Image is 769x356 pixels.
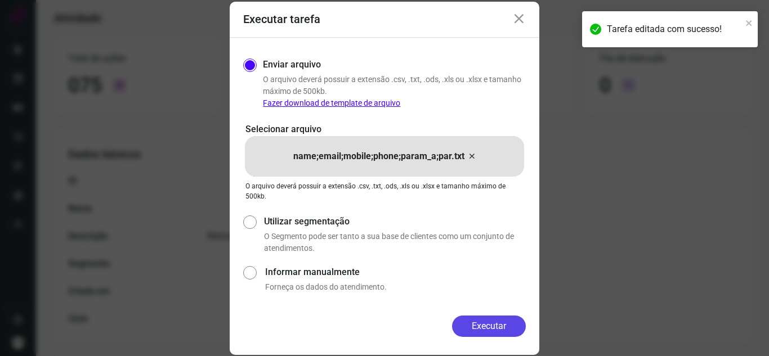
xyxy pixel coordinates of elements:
[293,150,464,163] p: name;email;mobile;phone;param_a;par.txt
[265,281,526,293] p: Forneça os dados do atendimento.
[265,265,526,279] label: Informar manualmente
[263,58,321,71] label: Enviar arquivo
[264,215,526,228] label: Utilizar segmentação
[607,22,742,36] div: Tarefa editada com sucesso!
[263,74,526,109] p: O arquivo deverá possuir a extensão .csv, .txt, .ods, .xls ou .xlsx e tamanho máximo de 500kb.
[245,123,524,136] p: Selecionar arquivo
[245,181,524,201] p: O arquivo deverá possuir a extensão .csv, .txt, .ods, .xls ou .xlsx e tamanho máximo de 500kb.
[452,316,526,337] button: Executar
[263,98,400,107] a: Fazer download de template de arquivo
[243,12,320,26] h3: Executar tarefa
[264,231,526,254] p: O Segmento pode ser tanto a sua base de clientes como um conjunto de atendimentos.
[745,16,753,29] button: close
